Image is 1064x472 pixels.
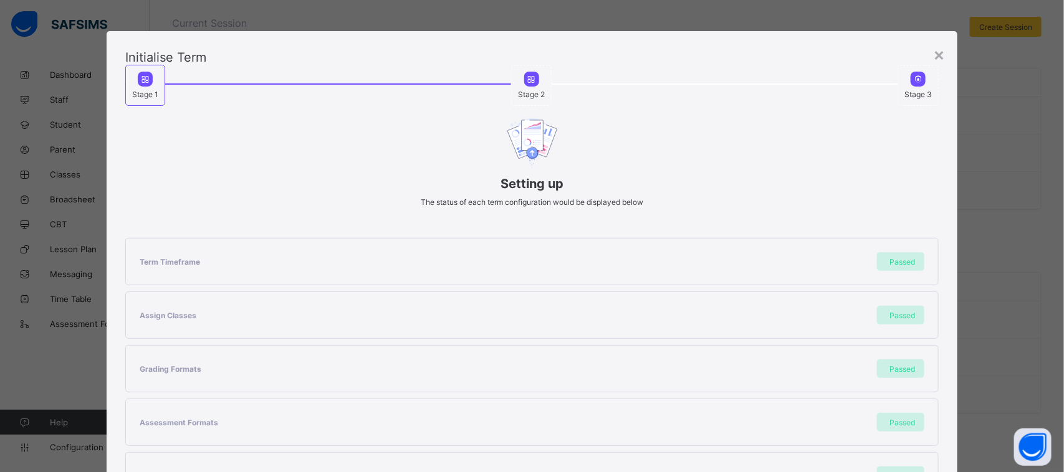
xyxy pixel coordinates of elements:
span: Stage 1 [132,90,158,99]
div: × [933,44,945,65]
span: Initialise Term [125,50,206,65]
span: Stage 2 [518,90,545,99]
span: Grading Formats [140,364,201,374]
span: Assessment Formats [140,418,218,427]
img: document upload image [507,118,557,168]
span: Stage 3 [904,90,932,99]
span: Passed [889,311,915,320]
span: The status of each term configuration would be displayed below [421,197,643,207]
button: Open asap [1014,428,1052,466]
span: Term Timeframe [140,257,200,267]
span: Setting up [125,176,939,191]
span: Passed [889,257,915,267]
span: Passed [889,364,915,374]
span: Assign Classes [140,311,196,320]
span: Passed [889,418,915,427]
